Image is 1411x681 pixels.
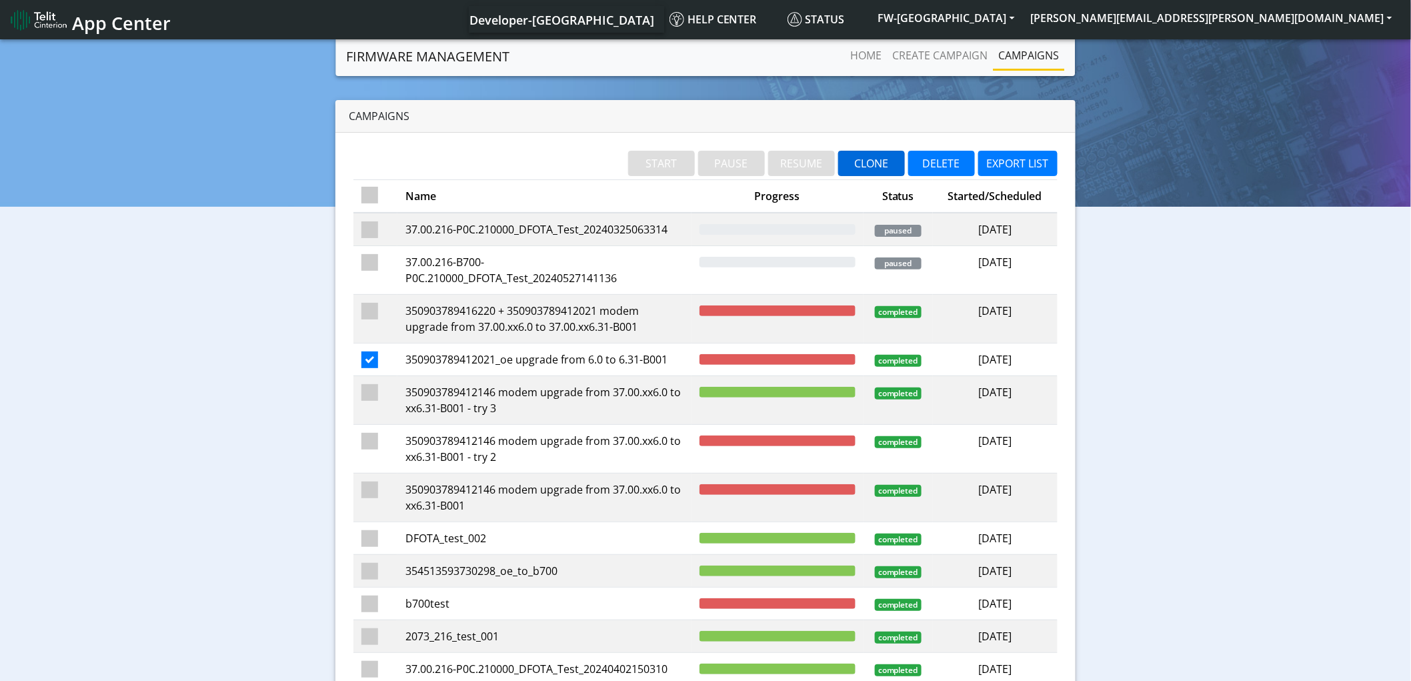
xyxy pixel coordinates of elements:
td: 37.00.216-P0C.210000_DFOTA_Test_20240325063314 [397,213,691,246]
td: [DATE] [933,425,1058,474]
span: Status [788,12,845,27]
button: DELETE [908,151,975,176]
td: [DATE] [933,213,1058,246]
th: Name [397,180,691,213]
a: Home [846,42,888,69]
button: FW-[GEOGRAPHIC_DATA] [870,6,1023,30]
td: 350903789412146 modem upgrade from 37.00.xx6.0 to xx6.31-B001 - try 3 [397,376,691,425]
th: Status [864,180,932,213]
td: [DATE] [933,344,1058,376]
td: [DATE] [933,555,1058,588]
span: completed [875,388,922,400]
img: knowledge.svg [669,12,684,27]
td: b700test [397,588,691,620]
span: Developer-[GEOGRAPHIC_DATA] [469,12,654,28]
div: Campaigns [335,100,1076,133]
td: 350903789416220 + 350903789412021 modem upgrade from 37.00.xx6.0 to 37.00.xx6.31-B001 [397,295,691,344]
td: 37.00.216-B700-P0C.210000_DFOTA_Test_20240527141136 [397,246,691,295]
a: App Center [11,5,169,34]
a: Campaigns [994,42,1065,69]
td: 350903789412146 modem upgrade from 37.00.xx6.0 to xx6.31-B001 - try 2 [397,425,691,474]
span: completed [875,632,922,644]
span: completed [875,306,922,318]
a: Create campaign [888,42,994,69]
td: [DATE] [933,588,1058,620]
span: paused [875,225,922,237]
th: Started/Scheduled [933,180,1058,213]
td: 350903789412146 modem upgrade from 37.00.xx6.0 to xx6.31-B001 [397,474,691,522]
td: [DATE] [933,246,1058,295]
button: EXPORT LIST [978,151,1058,176]
span: Help center [669,12,757,27]
a: Firmware management [347,43,510,70]
td: 2073_216_test_001 [397,620,691,653]
a: Status [782,6,870,33]
td: [DATE] [933,620,1058,653]
button: CLONE [838,151,905,176]
td: [DATE] [933,522,1058,555]
span: completed [875,355,922,367]
td: 354513593730298_oe_to_b700 [397,555,691,588]
span: App Center [72,11,171,35]
th: Progress [691,180,864,213]
td: [DATE] [933,474,1058,522]
a: Your current platform instance [469,6,653,33]
img: logo-telit-cinterion-gw-new.png [11,9,67,31]
button: [PERSON_NAME][EMAIL_ADDRESS][PERSON_NAME][DOMAIN_NAME] [1023,6,1400,30]
span: completed [875,566,922,578]
td: DFOTA_test_002 [397,522,691,555]
td: [DATE] [933,376,1058,425]
span: paused [875,257,922,269]
span: completed [875,664,922,676]
img: status.svg [788,12,802,27]
span: completed [875,436,922,448]
td: [DATE] [933,295,1058,344]
span: completed [875,534,922,546]
span: completed [875,599,922,611]
span: completed [875,485,922,497]
td: 350903789412021_oe upgrade from 6.0 to 6.31-B001 [397,344,691,376]
a: Help center [664,6,782,33]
